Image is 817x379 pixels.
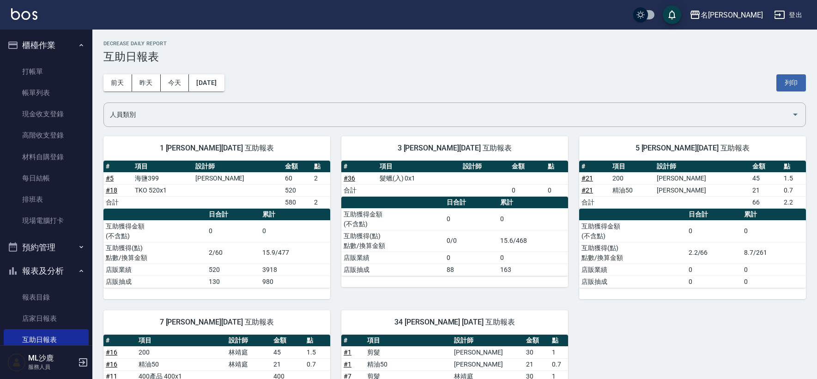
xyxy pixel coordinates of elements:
[4,210,89,231] a: 現場電腦打卡
[103,220,206,242] td: 互助獲得金額 (不含點)
[206,242,260,264] td: 2/60
[550,335,568,347] th: 點
[103,161,330,209] table: a dense table
[781,184,806,196] td: 0.7
[344,349,351,356] a: #1
[365,346,452,358] td: 剪髮
[103,74,132,91] button: 前天
[103,161,133,173] th: #
[106,186,117,194] a: #18
[4,82,89,103] a: 帳單列表
[770,6,806,24] button: 登出
[742,209,806,221] th: 累計
[452,335,524,347] th: 設計師
[341,252,444,264] td: 店販業績
[103,196,133,208] td: 合計
[654,172,750,184] td: [PERSON_NAME]
[579,264,686,276] td: 店販業績
[133,172,193,184] td: 海鹽399
[509,184,545,196] td: 0
[108,107,788,123] input: 人員名稱
[260,264,330,276] td: 3918
[312,196,330,208] td: 2
[579,242,686,264] td: 互助獲得(點) 點數/換算金額
[444,197,498,209] th: 日合計
[550,346,568,358] td: 1
[610,184,654,196] td: 精油50
[610,172,654,184] td: 200
[106,361,117,368] a: #16
[742,242,806,264] td: 8.7/261
[686,242,742,264] td: 2.2/66
[103,242,206,264] td: 互助獲得(點) 點數/換算金額
[365,358,452,370] td: 精油50
[509,161,545,173] th: 金額
[686,6,767,24] button: 名[PERSON_NAME]
[781,161,806,173] th: 點
[304,358,330,370] td: 0.7
[4,103,89,125] a: 現金收支登錄
[781,196,806,208] td: 2.2
[524,335,550,347] th: 金額
[103,276,206,288] td: 店販抽成
[260,209,330,221] th: 累計
[444,230,498,252] td: 0/0
[352,144,557,153] span: 3 [PERSON_NAME][DATE] 互助報表
[132,74,161,91] button: 昨天
[788,107,803,122] button: Open
[524,358,550,370] td: 21
[260,242,330,264] td: 15.9/477
[545,184,568,196] td: 0
[103,335,136,347] th: #
[498,264,568,276] td: 163
[28,354,75,363] h5: ML沙鹿
[206,209,260,221] th: 日合計
[654,184,750,196] td: [PERSON_NAME]
[579,209,806,288] table: a dense table
[103,41,806,47] h2: Decrease Daily Report
[103,209,330,288] table: a dense table
[161,74,189,91] button: 今天
[341,161,568,197] table: a dense table
[444,264,498,276] td: 88
[377,172,460,184] td: 髮蠟(入) 0x1
[742,264,806,276] td: 0
[498,230,568,252] td: 15.6/468
[341,230,444,252] td: 互助獲得(點) 點數/換算金額
[136,346,226,358] td: 200
[193,172,283,184] td: [PERSON_NAME]
[189,74,224,91] button: [DATE]
[206,264,260,276] td: 520
[4,168,89,189] a: 每日結帳
[550,358,568,370] td: 0.7
[103,50,806,63] h3: 互助日報表
[271,346,304,358] td: 45
[686,209,742,221] th: 日合計
[4,146,89,168] a: 材料自購登錄
[4,329,89,350] a: 互助日報表
[365,335,452,347] th: 項目
[460,161,509,173] th: 設計師
[226,335,272,347] th: 設計師
[4,33,89,57] button: 櫃檯作業
[686,264,742,276] td: 0
[352,318,557,327] span: 34 [PERSON_NAME] [DATE] 互助報表
[341,208,444,230] td: 互助獲得金額 (不含點)
[498,252,568,264] td: 0
[776,74,806,91] button: 列印
[524,346,550,358] td: 30
[581,186,593,194] a: #21
[341,335,365,347] th: #
[377,161,460,173] th: 項目
[133,184,193,196] td: TKO 520x1
[341,161,377,173] th: #
[579,220,686,242] td: 互助獲得金額 (不含點)
[115,318,319,327] span: 7 [PERSON_NAME][DATE] 互助報表
[344,361,351,368] a: #1
[136,335,226,347] th: 項目
[136,358,226,370] td: 精油50
[226,358,272,370] td: 林靖庭
[4,287,89,308] a: 報表目錄
[4,125,89,146] a: 高階收支登錄
[452,346,524,358] td: [PERSON_NAME]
